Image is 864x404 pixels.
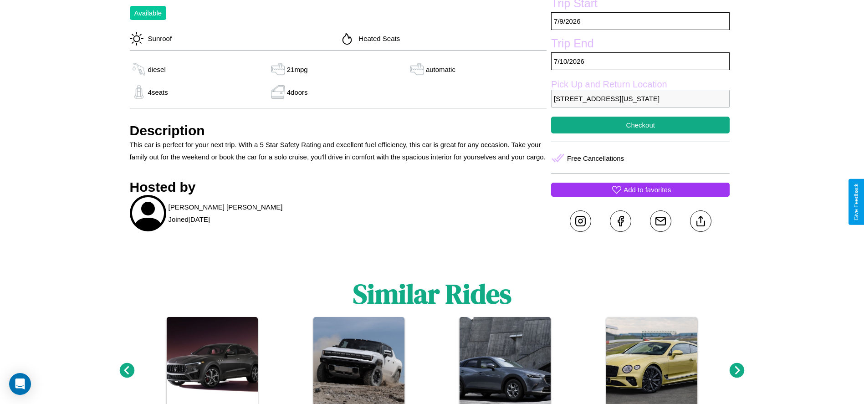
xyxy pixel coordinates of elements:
img: gas [269,62,287,76]
img: gas [269,85,287,99]
label: Trip End [551,37,730,52]
img: gas [130,85,148,99]
button: Add to favorites [551,183,730,197]
p: 7 / 10 / 2026 [551,52,730,70]
p: diesel [148,63,166,76]
p: Sunroof [143,32,172,45]
p: 7 / 9 / 2026 [551,12,730,30]
h1: Similar Rides [353,275,511,312]
p: Available [134,7,162,19]
div: Open Intercom Messenger [9,373,31,395]
p: automatic [426,63,455,76]
p: This car is perfect for your next trip. With a 5 Star Safety Rating and excellent fuel efficiency... [130,138,547,163]
img: gas [408,62,426,76]
p: Heated Seats [354,32,400,45]
p: Add to favorites [624,184,671,196]
p: [PERSON_NAME] [PERSON_NAME] [169,201,283,213]
div: Give Feedback [853,184,859,220]
p: [STREET_ADDRESS][US_STATE] [551,90,730,107]
p: Joined [DATE] [169,213,210,225]
label: Pick Up and Return Location [551,79,730,90]
p: 21 mpg [287,63,308,76]
h3: Description [130,123,547,138]
h3: Hosted by [130,179,547,195]
img: gas [130,62,148,76]
button: Checkout [551,117,730,133]
p: 4 doors [287,86,308,98]
p: Free Cancellations [567,152,624,164]
p: 4 seats [148,86,168,98]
